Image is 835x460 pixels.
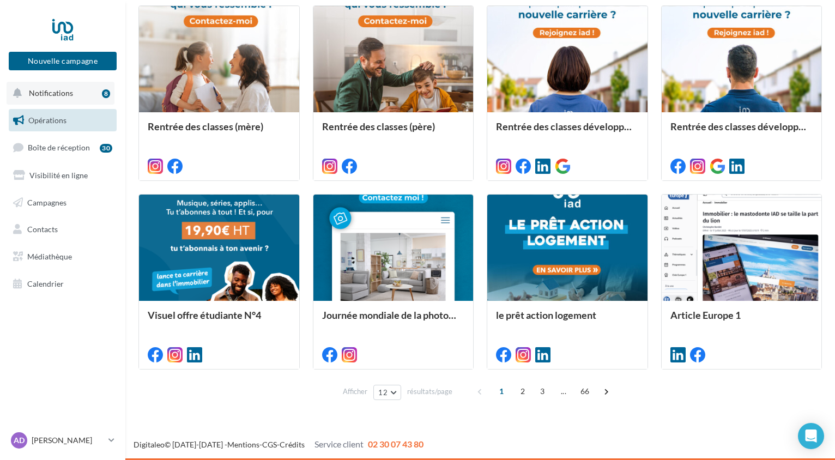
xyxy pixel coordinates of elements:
[100,144,112,153] div: 30
[262,440,277,449] a: CGS
[134,440,165,449] a: Digitaleo
[496,121,639,143] div: Rentrée des classes développement (conseillère)
[7,109,119,132] a: Opérations
[670,121,813,143] div: Rentrée des classes développement (conseiller)
[670,310,813,331] div: Article Europe 1
[32,435,104,446] p: [PERSON_NAME]
[27,225,58,234] span: Contacts
[322,310,465,331] div: Journée mondiale de la photographie
[407,386,452,397] span: résultats/page
[148,310,291,331] div: Visuel offre étudiante N°4
[368,439,423,449] span: 02 30 07 43 80
[27,252,72,261] span: Médiathèque
[28,143,90,152] span: Boîte de réception
[7,164,119,187] a: Visibilité en ligne
[29,171,88,180] span: Visibilité en ligne
[343,386,367,397] span: Afficher
[7,191,119,214] a: Campagnes
[798,423,824,449] div: Open Intercom Messenger
[496,310,639,331] div: le prêt action logement
[102,89,110,98] div: 8
[314,439,364,449] span: Service client
[493,383,510,400] span: 1
[134,440,423,449] span: © [DATE]-[DATE] - - -
[322,121,465,143] div: Rentrée des classes (père)
[14,435,25,446] span: AD
[227,440,259,449] a: Mentions
[7,136,119,159] a: Boîte de réception30
[148,121,291,143] div: Rentrée des classes (mère)
[29,88,73,98] span: Notifications
[7,245,119,268] a: Médiathèque
[7,218,119,241] a: Contacts
[9,430,117,451] a: AD [PERSON_NAME]
[534,383,551,400] span: 3
[27,279,64,288] span: Calendrier
[514,383,531,400] span: 2
[576,383,594,400] span: 66
[7,82,114,105] button: Notifications 8
[373,385,401,400] button: 12
[7,273,119,295] a: Calendrier
[27,197,66,207] span: Campagnes
[280,440,305,449] a: Crédits
[9,52,117,70] button: Nouvelle campagne
[378,388,388,397] span: 12
[555,383,572,400] span: ...
[28,116,66,125] span: Opérations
